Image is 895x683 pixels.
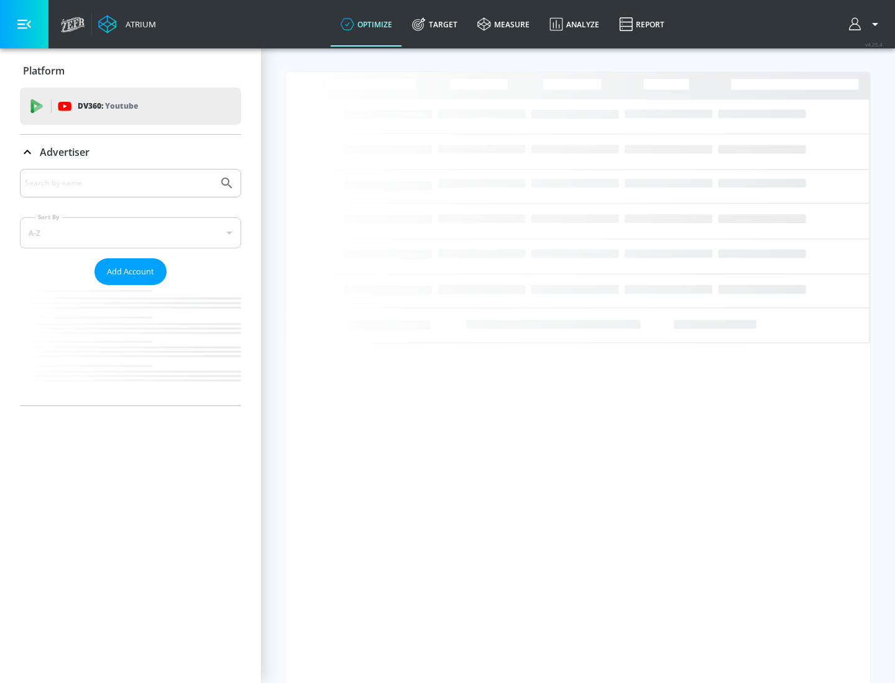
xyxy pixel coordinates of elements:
div: Platform [20,53,241,88]
a: Atrium [98,15,156,34]
label: Sort By [35,213,62,221]
a: Analyze [539,2,609,47]
div: A-Z [20,217,241,248]
span: v 4.25.4 [865,41,883,48]
button: Add Account [94,258,167,285]
a: Report [609,2,674,47]
div: Atrium [121,19,156,30]
nav: list of Advertiser [20,285,241,405]
div: Advertiser [20,135,241,170]
div: Advertiser [20,169,241,405]
p: Advertiser [40,145,89,159]
p: DV360: [78,99,138,113]
a: Target [402,2,467,47]
div: DV360: Youtube [20,88,241,125]
input: Search by name [25,175,213,191]
a: optimize [331,2,402,47]
a: measure [467,2,539,47]
p: Youtube [105,99,138,112]
p: Platform [23,64,65,78]
span: Add Account [107,265,154,279]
